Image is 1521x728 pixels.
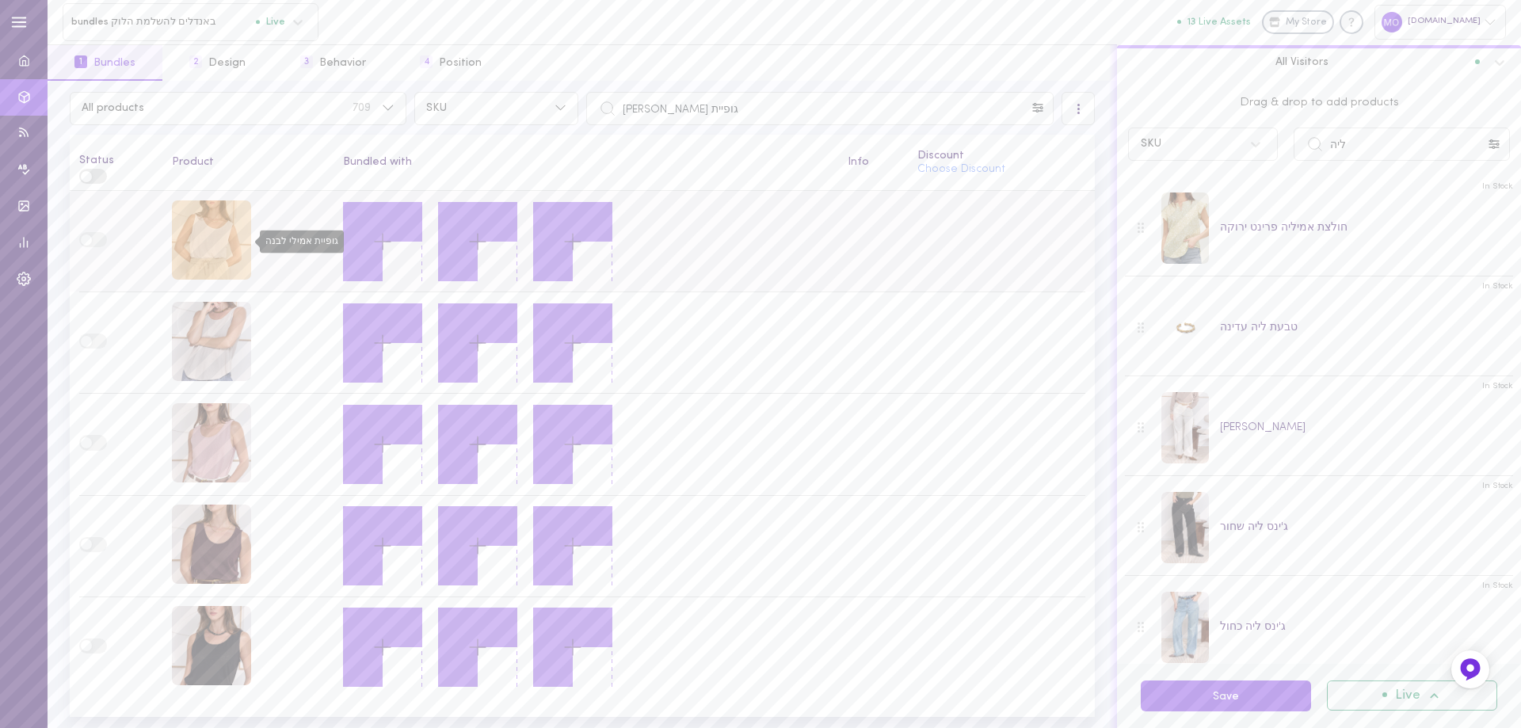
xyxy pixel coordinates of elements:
div: Knowledge center [1340,10,1363,34]
div: ג'ינס ליה שחור [1220,519,1288,536]
div: Discount [917,151,1085,162]
div: Bundled with [343,157,829,168]
button: Live [1327,680,1497,711]
span: 2 [189,55,202,68]
a: My Store [1262,10,1334,34]
button: 1Bundles [48,45,162,81]
span: In Stock [1482,181,1513,192]
button: 2Design [162,45,273,81]
a: 13 Live Assets [1177,17,1262,28]
div: SKU [1141,139,1161,150]
span: Drag & drop to add products [1128,94,1510,112]
span: All Visitors [1275,55,1328,69]
span: In Stock [1482,480,1513,492]
div: גופיית אמילי אבן [172,302,251,384]
span: 4 [420,55,433,68]
div: Status [79,144,154,166]
div: ג'ינס ליה כחול [1220,619,1286,635]
div: Info [848,157,899,168]
div: חולצת אמיליה פרינט ירוקה [1220,219,1348,236]
span: SKU [426,103,543,114]
span: In Stock [1482,580,1513,592]
button: All products709 [70,92,406,125]
span: All products [82,103,353,114]
input: Search products [586,92,1054,125]
span: In Stock [1482,380,1513,392]
div: טבעת ליה עדינה [1220,319,1298,336]
img: Feedback Button [1458,657,1482,681]
button: 3Behavior [273,45,393,81]
input: Search products [1294,128,1510,161]
span: Live [256,17,285,27]
span: 1 [74,55,87,68]
button: SKU [414,92,578,125]
span: My Store [1286,16,1327,30]
span: In Stock [1482,280,1513,292]
div: גופיית אמילי שחורה [172,606,251,688]
span: 709 [353,103,371,114]
div: גופיית אמילי ורדרדה [172,403,251,486]
button: 13 Live Assets [1177,17,1251,27]
div: [PERSON_NAME] [1220,419,1306,436]
button: Save [1141,680,1311,711]
span: 3 [300,55,313,68]
span: Live [1395,689,1420,703]
span: bundles באנדלים להשלמת הלוק [71,16,256,28]
button: Choose Discount [917,164,1005,175]
div: גופיית אמילי לבנה [172,200,251,283]
div: [DOMAIN_NAME] [1374,5,1506,39]
button: 4Position [393,45,509,81]
div: Product [172,157,325,168]
div: גופיית אמילי בורדו סגלגל [172,505,251,587]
